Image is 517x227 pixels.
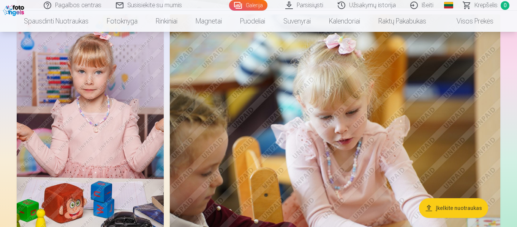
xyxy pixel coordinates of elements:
a: Puodeliai [231,11,274,32]
a: Visos prekės [435,11,503,32]
a: Fotoknyga [98,11,147,32]
button: Įkelkite nuotraukas [419,198,488,218]
a: Suvenyrai [274,11,320,32]
a: Raktų pakabukas [369,11,435,32]
a: Rinkiniai [147,11,187,32]
img: /fa2 [3,3,26,16]
a: Kalendoriai [320,11,369,32]
span: Krepšelis [474,1,498,10]
a: Spausdinti nuotraukas [15,11,98,32]
a: Magnetai [187,11,231,32]
span: 0 [501,1,509,10]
